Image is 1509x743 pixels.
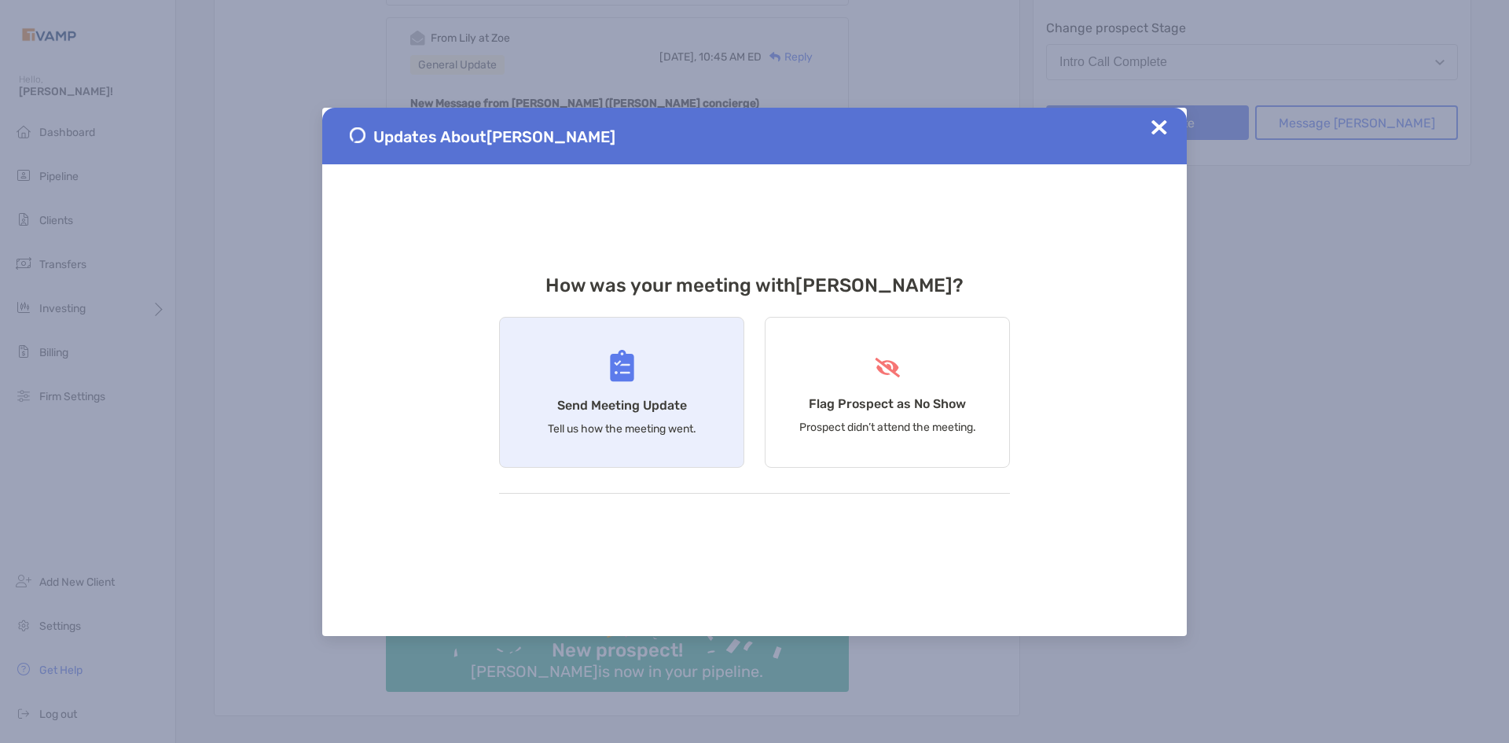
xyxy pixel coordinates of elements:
[548,422,696,436] p: Tell us how the meeting went.
[557,398,687,413] h4: Send Meeting Update
[350,127,365,143] img: Send Meeting Update 1
[610,350,634,382] img: Send Meeting Update
[1151,120,1167,135] img: Close Updates Zoe
[799,421,976,434] p: Prospect didn’t attend the meeting.
[373,127,615,146] span: Updates About [PERSON_NAME]
[499,274,1010,296] h3: How was your meeting with [PERSON_NAME] ?
[873,358,902,377] img: Flag Prospect as No Show
[809,396,966,411] h4: Flag Prospect as No Show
